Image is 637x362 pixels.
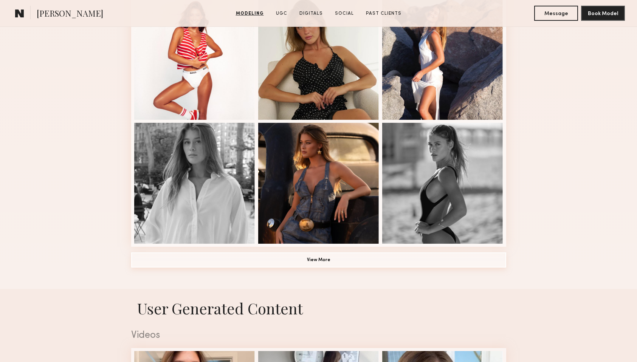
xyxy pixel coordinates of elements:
[273,10,290,17] a: UGC
[363,10,405,17] a: Past Clients
[332,10,357,17] a: Social
[37,8,103,21] span: [PERSON_NAME]
[581,6,625,21] button: Book Model
[534,6,578,21] button: Message
[233,10,267,17] a: Modeling
[131,331,506,340] div: Videos
[125,298,512,318] h1: User Generated Content
[581,10,625,16] a: Book Model
[296,10,326,17] a: Digitals
[131,252,506,268] button: View More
